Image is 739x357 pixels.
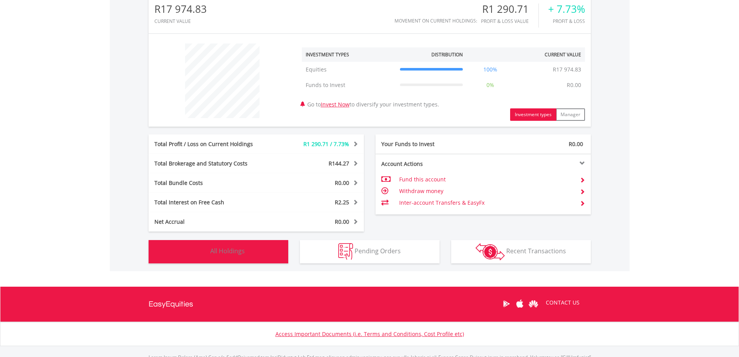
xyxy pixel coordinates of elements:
div: Movement on Current Holdings: [395,18,477,23]
div: Go to to diversify your investment types. [296,40,591,121]
div: CURRENT VALUE [154,19,207,24]
td: Fund this account [399,174,573,185]
td: 0% [467,77,514,93]
span: R0.00 [335,218,349,225]
td: R17 974.83 [549,62,585,77]
span: R2.25 [335,199,349,206]
span: R0.00 [335,179,349,186]
img: holdings-wht.png [192,243,209,260]
th: Current Value [514,47,585,62]
div: Total Profit / Loss on Current Holdings [149,140,274,148]
td: Funds to Invest [302,77,396,93]
button: Investment types [510,108,556,121]
div: Total Brokerage and Statutory Costs [149,160,274,167]
td: Equities [302,62,396,77]
a: Invest Now [321,101,350,108]
a: Huawei [527,292,540,316]
span: All Holdings [210,247,245,255]
button: Recent Transactions [451,240,591,263]
button: All Holdings [149,240,288,263]
button: Pending Orders [300,240,440,263]
div: R1 290.71 [481,3,538,15]
span: R1 290.71 / 7.73% [303,140,349,148]
span: R0.00 [569,140,583,148]
div: Your Funds to Invest [376,140,483,148]
a: Access Important Documents (i.e. Terms and Conditions, Cost Profile etc) [275,330,464,338]
td: 100% [467,62,514,77]
img: pending_instructions-wht.png [338,243,353,260]
div: Account Actions [376,160,483,168]
a: Google Play [500,292,513,316]
div: Profit & Loss [548,19,585,24]
td: R0.00 [563,77,585,93]
td: Inter-account Transfers & EasyFx [399,197,573,209]
td: Withdraw money [399,185,573,197]
span: Recent Transactions [506,247,566,255]
img: transactions-zar-wht.png [476,243,505,260]
a: Apple [513,292,527,316]
a: CONTACT US [540,292,585,313]
div: Total Interest on Free Cash [149,199,274,206]
div: R17 974.83 [154,3,207,15]
span: R144.27 [329,160,349,167]
span: Pending Orders [355,247,401,255]
div: Total Bundle Costs [149,179,274,187]
button: Manager [556,108,585,121]
div: Distribution [431,51,463,58]
div: Profit & Loss Value [481,19,538,24]
div: Net Accrual [149,218,274,226]
div: + 7.73% [548,3,585,15]
a: EasyEquities [149,287,193,322]
th: Investment Types [302,47,396,62]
